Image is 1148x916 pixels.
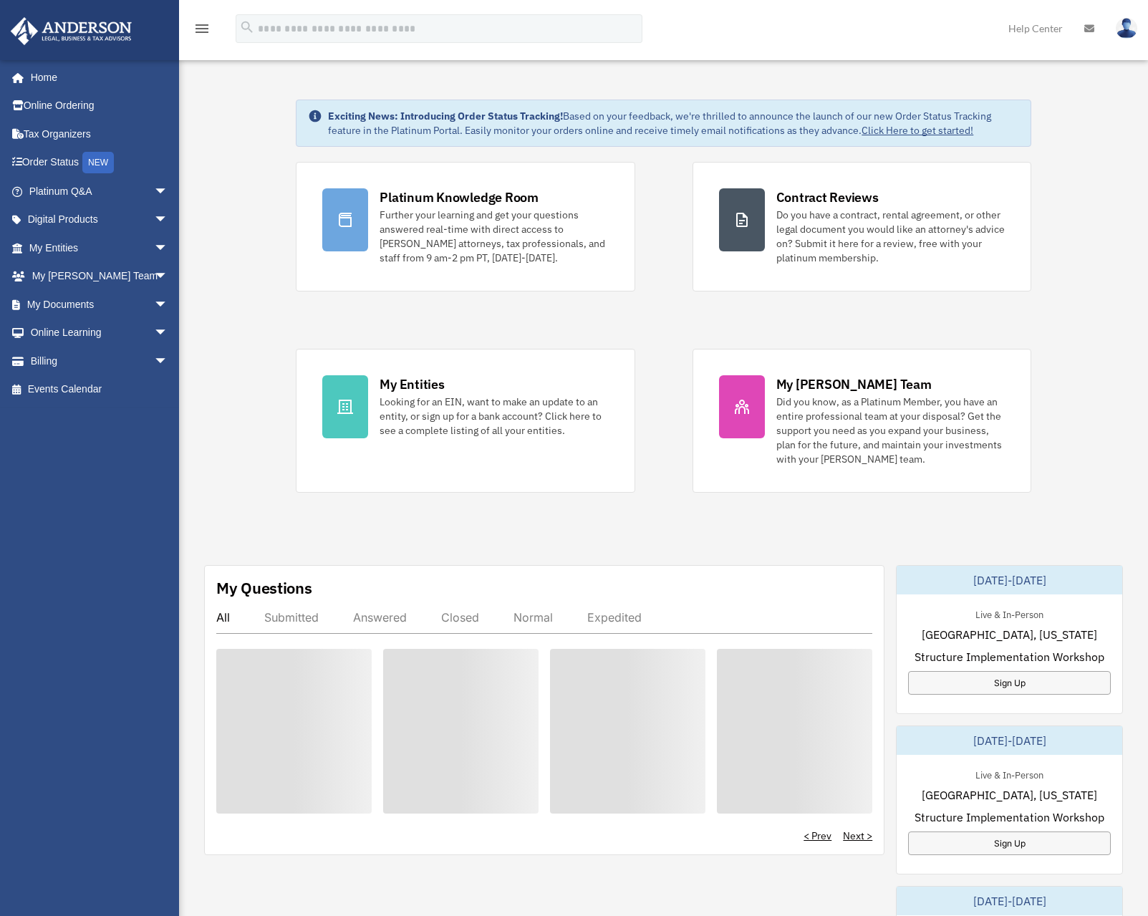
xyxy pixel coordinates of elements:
a: Sign Up [908,671,1111,695]
a: < Prev [804,829,831,843]
div: My Entities [380,375,444,393]
div: Normal [513,610,553,625]
div: Submitted [264,610,319,625]
div: [DATE]-[DATE] [897,887,1122,915]
i: menu [193,20,211,37]
span: arrow_drop_down [154,319,183,348]
a: Platinum Q&Aarrow_drop_down [10,177,190,206]
a: Click Here to get started! [862,124,973,137]
span: arrow_drop_down [154,206,183,235]
div: NEW [82,152,114,173]
div: Based on your feedback, we're thrilled to announce the launch of our new Order Status Tracking fe... [328,109,1018,138]
div: Do you have a contract, rental agreement, or other legal document you would like an attorney's ad... [776,208,1005,265]
a: Sign Up [908,831,1111,855]
i: search [239,19,255,35]
div: Closed [441,610,479,625]
span: Structure Implementation Workshop [915,648,1104,665]
span: arrow_drop_down [154,347,183,376]
a: Tax Organizers [10,120,190,148]
span: [GEOGRAPHIC_DATA], [US_STATE] [922,626,1097,643]
a: Contract Reviews Do you have a contract, rental agreement, or other legal document you would like... [693,162,1031,291]
span: arrow_drop_down [154,233,183,263]
a: Home [10,63,183,92]
div: Contract Reviews [776,188,879,206]
div: My Questions [216,577,312,599]
a: Next > [843,829,872,843]
div: Live & In-Person [964,766,1055,781]
div: Expedited [587,610,642,625]
span: Structure Implementation Workshop [915,809,1104,826]
a: Digital Productsarrow_drop_down [10,206,190,234]
img: Anderson Advisors Platinum Portal [6,17,136,45]
div: [DATE]-[DATE] [897,566,1122,594]
a: Billingarrow_drop_down [10,347,190,375]
div: All [216,610,230,625]
a: My [PERSON_NAME] Team Did you know, as a Platinum Member, you have an entire professional team at... [693,349,1031,493]
a: Order StatusNEW [10,148,190,178]
div: Further your learning and get your questions answered real-time with direct access to [PERSON_NAM... [380,208,608,265]
a: Platinum Knowledge Room Further your learning and get your questions answered real-time with dire... [296,162,635,291]
span: arrow_drop_down [154,290,183,319]
div: My [PERSON_NAME] Team [776,375,932,393]
div: Did you know, as a Platinum Member, you have an entire professional team at your disposal? Get th... [776,395,1005,466]
a: My [PERSON_NAME] Teamarrow_drop_down [10,262,190,291]
span: [GEOGRAPHIC_DATA], [US_STATE] [922,786,1097,804]
a: Events Calendar [10,375,190,404]
a: menu [193,25,211,37]
span: arrow_drop_down [154,262,183,291]
div: Answered [353,610,407,625]
span: arrow_drop_down [154,177,183,206]
div: Platinum Knowledge Room [380,188,539,206]
a: Online Ordering [10,92,190,120]
a: My Entitiesarrow_drop_down [10,233,190,262]
a: My Entities Looking for an EIN, want to make an update to an entity, or sign up for a bank accoun... [296,349,635,493]
a: Online Learningarrow_drop_down [10,319,190,347]
a: My Documentsarrow_drop_down [10,290,190,319]
strong: Exciting News: Introducing Order Status Tracking! [328,110,563,122]
img: User Pic [1116,18,1137,39]
div: Looking for an EIN, want to make an update to an entity, or sign up for a bank account? Click her... [380,395,608,438]
div: [DATE]-[DATE] [897,726,1122,755]
div: Live & In-Person [964,606,1055,621]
